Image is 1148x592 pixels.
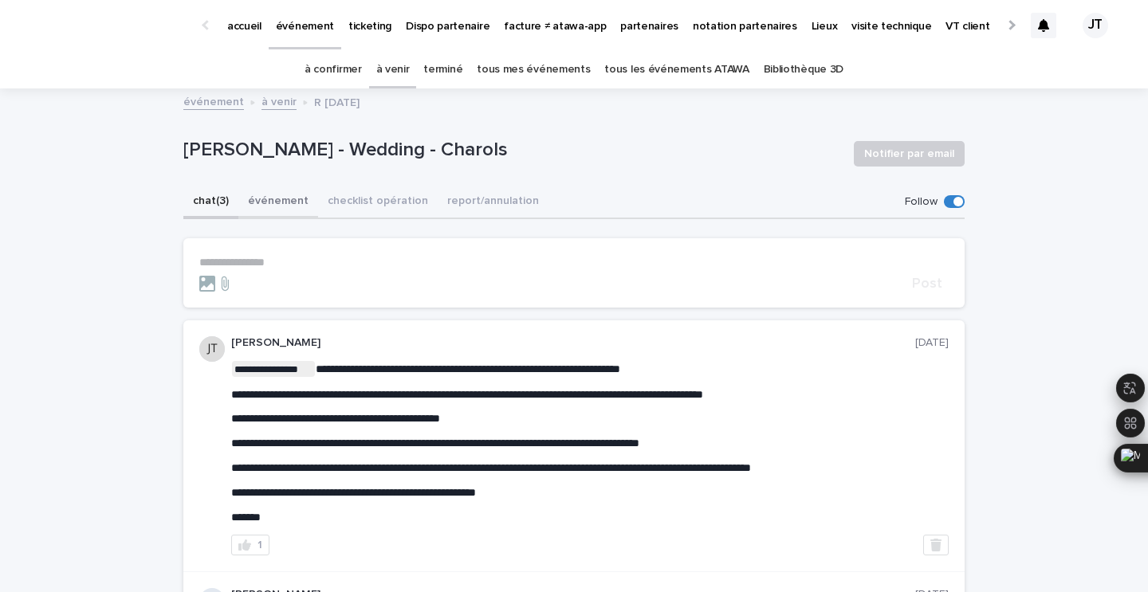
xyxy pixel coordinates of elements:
button: Post [906,276,949,291]
button: Delete post [923,535,949,555]
a: Bibliothèque 3D [764,51,843,88]
a: à confirmer [305,51,362,88]
button: checklist opération [318,186,438,219]
p: [PERSON_NAME] - Wedding - Charols [183,139,841,162]
button: événement [238,186,318,219]
button: 1 [231,535,269,555]
div: JT [1083,13,1108,38]
a: événement [183,92,244,110]
p: [DATE] [915,336,949,350]
button: report/annulation [438,186,548,219]
a: tous mes événements [477,51,590,88]
a: à venir [376,51,410,88]
div: 1 [258,539,262,551]
p: [PERSON_NAME] [231,336,915,350]
button: Notifier par email [854,141,965,167]
a: terminé [423,51,462,88]
img: Ls34BcGeRexTGTNfXpUC [32,10,187,41]
span: Post [912,276,942,291]
p: Follow [905,195,938,209]
a: à venir [261,92,297,110]
a: tous les événements ATAWA [604,51,749,88]
button: chat (3) [183,186,238,219]
p: R [DATE] [314,92,360,110]
span: Notifier par email [864,146,954,162]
